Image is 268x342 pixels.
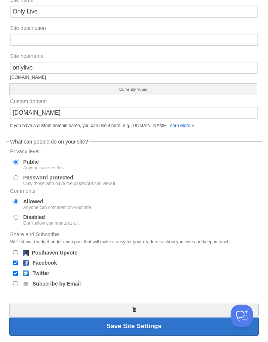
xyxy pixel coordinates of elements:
[23,166,65,170] div: Anyone can see this.
[9,139,89,144] legend: What can people do on your site?
[10,53,258,61] label: Site hostname
[23,159,65,170] label: Public
[10,99,258,106] label: Custom domain
[23,205,92,210] div: Anyone can comment on your site.
[10,232,258,247] label: Share and Subscribe
[23,260,29,266] img: facebook.png
[32,250,77,255] label: Posthaven Upvote
[10,188,258,195] label: Comments
[9,317,259,336] button: Save Site Settings
[9,83,257,95] span: Currently Yours
[23,215,79,225] label: Disabled
[33,271,49,276] label: Twitter
[23,199,92,210] label: Allowed
[23,221,79,225] div: Don't allow comments at all.
[23,270,29,276] img: twitter.png
[231,305,253,327] iframe: Help Scout Beacon - Open
[33,260,57,265] label: Facebook
[23,181,116,186] div: Only those who have the password can view it.
[10,75,258,80] div: [DOMAIN_NAME]
[10,149,258,156] label: Privacy level
[23,175,116,186] label: Password protected
[10,25,258,33] label: Site description
[10,239,258,245] div: We'll show a widget under each post that will make it easy for your readers to show you love and ...
[167,123,194,128] a: Learn More »
[33,281,81,286] label: Subscribe by Email
[10,123,258,128] div: If you have a custom domain name, you can use it here, e.g. [DOMAIN_NAME]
